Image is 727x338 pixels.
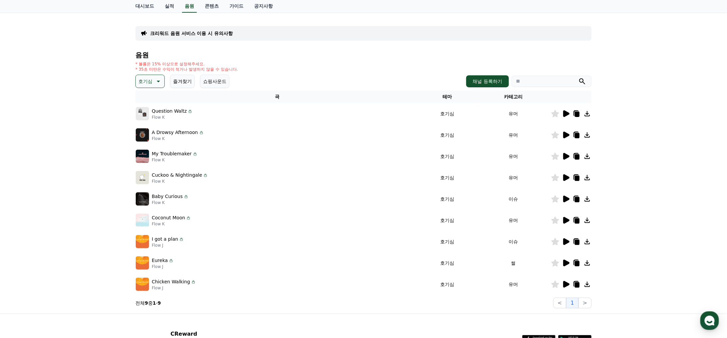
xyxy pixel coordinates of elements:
p: Eureka [152,257,168,264]
h4: 음원 [135,51,592,59]
button: 즐겨찾기 [170,75,195,88]
p: My Troublemaker [152,150,192,157]
p: Flow K [152,221,191,227]
p: Flow K [152,200,189,205]
p: 호기심 [138,77,152,86]
button: < [553,298,566,308]
img: music [136,150,149,163]
th: 테마 [419,91,476,103]
td: 유머 [476,146,551,167]
p: A Drowsy Afternoon [152,129,198,136]
td: 호기심 [419,188,476,210]
td: 이슈 [476,231,551,252]
img: music [136,235,149,248]
td: 썰 [476,252,551,274]
td: 유머 [476,103,551,124]
td: 유머 [476,274,551,295]
img: music [136,128,149,142]
img: music [136,107,149,120]
td: 호기심 [419,231,476,252]
p: I got a plan [152,236,178,243]
td: 호기심 [419,210,476,231]
img: music [136,278,149,291]
td: 호기심 [419,274,476,295]
p: Flow K [152,157,198,163]
p: Flow K [152,179,208,184]
img: music [136,171,149,184]
strong: 9 [145,300,148,306]
p: Flow K [152,136,204,141]
p: Coconut Moon [152,214,185,221]
p: * 볼륨은 15% 이상으로 설정해주세요. [135,61,238,67]
a: 대화 [44,211,86,228]
p: Question Waltz [152,108,187,115]
img: music [136,214,149,227]
td: 호기심 [419,124,476,146]
strong: 9 [158,300,161,306]
a: 설정 [86,211,128,228]
p: CReward [170,330,252,338]
span: 홈 [21,221,25,227]
button: 1 [566,298,578,308]
td: 호기심 [419,146,476,167]
td: 유머 [476,210,551,231]
td: 호기심 [419,103,476,124]
span: 설정 [103,221,111,227]
p: Baby Curious [152,193,183,200]
th: 곡 [135,91,419,103]
p: Cuckoo & Nightingale [152,172,202,179]
p: * 35초 미만은 수익이 적거나 발생하지 않을 수 있습니다. [135,67,238,72]
td: 유머 [476,124,551,146]
p: Chicken Walking [152,278,190,285]
p: 전체 중 - [135,300,161,306]
a: 홈 [2,211,44,228]
button: 호기심 [135,75,165,88]
td: 호기심 [419,167,476,188]
button: > [579,298,592,308]
button: 쇼핑사운드 [200,75,229,88]
p: Flow J [152,264,174,269]
p: Flow J [152,285,196,291]
td: 이슈 [476,188,551,210]
td: 호기심 [419,252,476,274]
td: 유머 [476,167,551,188]
a: 크리워드 음원 서비스 이용 시 유의사항 [150,30,233,37]
th: 카테고리 [476,91,551,103]
p: Flow K [152,115,193,120]
img: music [136,192,149,206]
img: music [136,256,149,270]
span: 대화 [61,222,69,227]
button: 채널 등록하기 [466,75,509,87]
p: Flow J [152,243,184,248]
strong: 1 [153,300,156,306]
